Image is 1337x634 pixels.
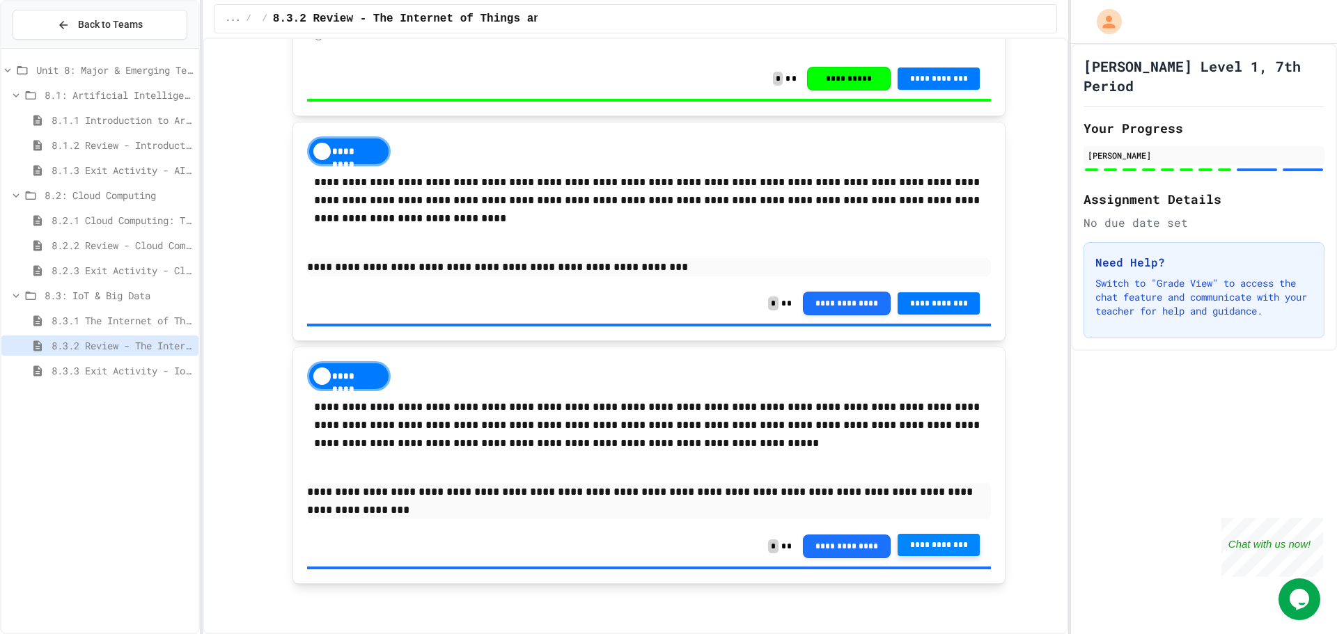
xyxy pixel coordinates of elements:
span: 8.3.3 Exit Activity - IoT Data Detective Challenge [52,363,193,378]
h2: Assignment Details [1084,189,1324,209]
p: Switch to "Grade View" to access the chat feature and communicate with your teacher for help and ... [1095,276,1313,318]
h3: Need Help? [1095,254,1313,271]
span: 8.3.2 Review - The Internet of Things and Big Data [273,10,607,27]
span: 8.3.1 The Internet of Things and Big Data: Our Connected Digital World [52,313,193,328]
span: 8.2.2 Review - Cloud Computing [52,238,193,253]
span: 8.3: IoT & Big Data [45,288,193,303]
button: Back to Teams [13,10,187,40]
span: / [263,13,267,24]
span: 8.3.2 Review - The Internet of Things and Big Data [52,338,193,353]
span: 8.2: Cloud Computing [45,188,193,203]
div: [PERSON_NAME] [1088,149,1320,161]
div: No due date set [1084,214,1324,231]
span: 8.2.1 Cloud Computing: Transforming the Digital World [52,213,193,228]
span: Back to Teams [78,17,143,32]
span: 8.1: Artificial Intelligence Basics [45,88,193,102]
span: 8.1.2 Review - Introduction to Artificial Intelligence [52,138,193,152]
span: ... [226,13,241,24]
span: Unit 8: Major & Emerging Technologies [36,63,193,77]
h2: Your Progress [1084,118,1324,138]
span: 8.1.3 Exit Activity - AI Detective [52,163,193,177]
span: 8.2.3 Exit Activity - Cloud Service Detective [52,263,193,278]
h1: [PERSON_NAME] Level 1, 7th Period [1084,56,1324,95]
span: / [246,13,251,24]
div: My Account [1082,6,1125,38]
span: 8.1.1 Introduction to Artificial Intelligence [52,113,193,127]
iframe: chat widget [1279,578,1323,620]
iframe: chat widget [1221,518,1323,577]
